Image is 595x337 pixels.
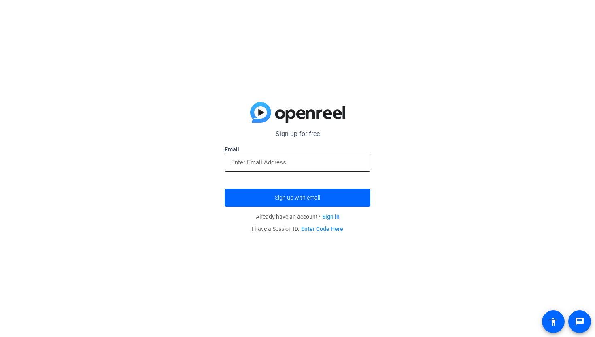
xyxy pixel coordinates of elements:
mat-icon: accessibility [548,317,558,326]
button: Sign up with email [225,189,370,207]
input: Enter Email Address [231,158,364,167]
img: blue-gradient.svg [250,102,345,123]
p: Sign up for free [225,129,370,139]
mat-icon: message [575,317,584,326]
a: Enter Code Here [301,226,343,232]
span: Already have an account? [256,213,340,220]
label: Email [225,145,370,154]
span: I have a Session ID. [252,226,343,232]
a: Sign in [322,213,340,220]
